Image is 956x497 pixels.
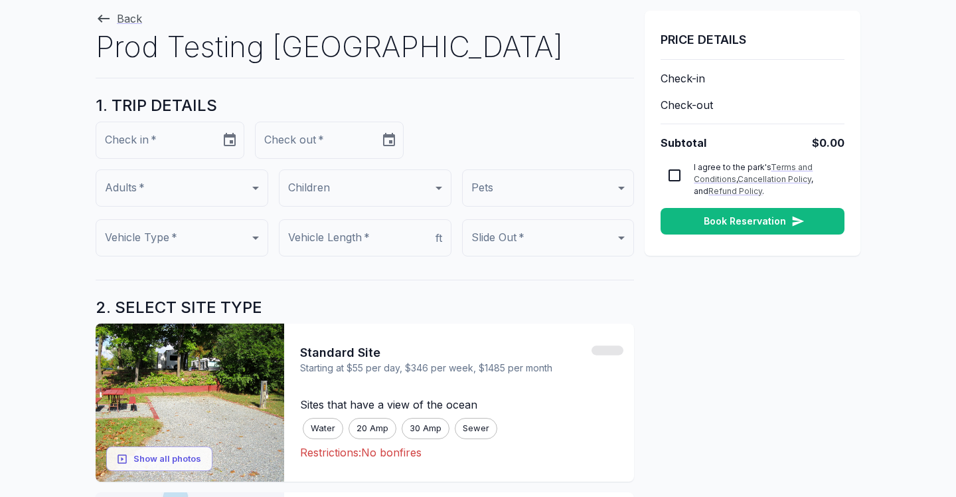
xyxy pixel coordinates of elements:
h5: 2. SELECT SITE TYPE [96,291,634,324]
h6: PRICE DETAILS [661,32,844,49]
span: Standard Site [300,345,592,361]
button: Choose date [216,127,243,153]
span: 20 Amp [349,422,396,435]
a: Terms and Conditions [694,162,813,184]
span: $0.00 [812,135,844,151]
span: Check-in [661,70,705,86]
h1: Prod Testing [GEOGRAPHIC_DATA] [96,27,634,67]
p: Sites that have a view of the ocean [300,397,618,413]
h5: 1. TRIP DETAILS [96,89,634,122]
button: Choose date [376,127,402,153]
button: Book Reservation [661,208,844,235]
span: Subtotal [661,135,706,151]
span: Water [303,422,343,435]
a: Refund Policy [708,186,762,196]
a: Back [96,12,142,25]
span: 30 Amp [402,422,449,435]
span: Check-out [661,97,713,113]
a: Cancellation Policy [738,174,811,184]
p: Restrictions: No bonfires [300,445,618,460]
button: Show all photos [106,447,212,471]
span: Starting at $55 per day, $346 per week, $1485 per month [300,361,592,375]
span: Sewer [455,422,497,435]
img: Standard Site [96,324,284,482]
span: I agree to the park's , , and . [694,162,815,196]
p: ft [436,230,442,246]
